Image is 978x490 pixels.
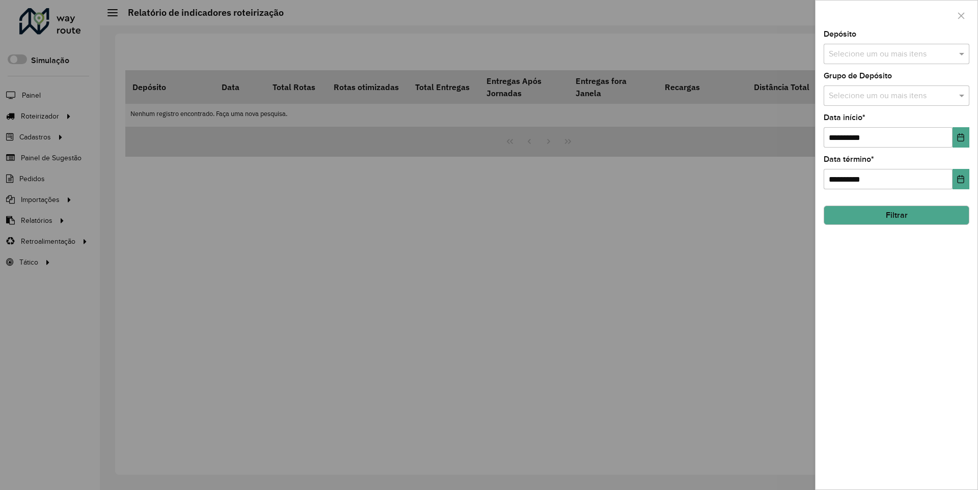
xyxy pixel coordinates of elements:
[824,111,865,124] label: Data início
[824,28,856,40] label: Depósito
[953,169,969,189] button: Choose Date
[824,153,874,165] label: Data término
[824,70,892,82] label: Grupo de Depósito
[953,127,969,148] button: Choose Date
[824,206,969,225] button: Filtrar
